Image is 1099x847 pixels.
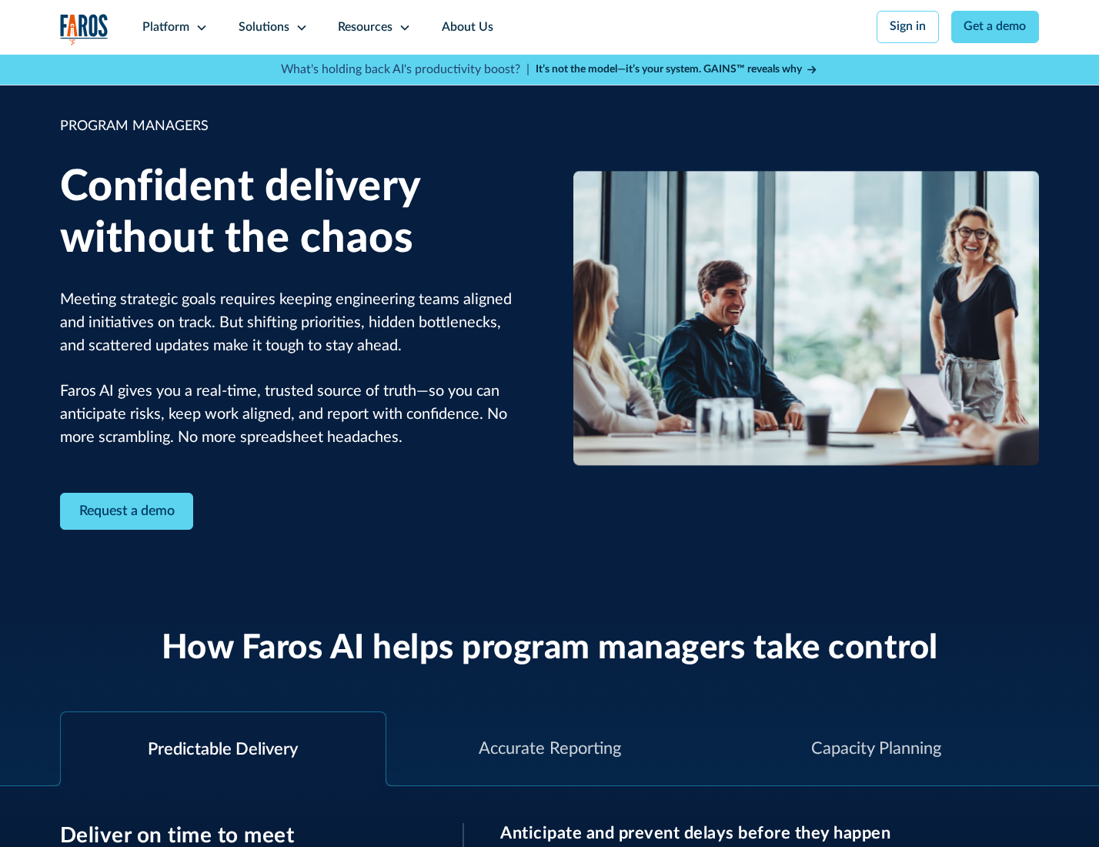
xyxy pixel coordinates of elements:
img: Logo of the analytics and reporting company Faros. [60,14,109,45]
div: Resources [338,18,392,37]
div: Predictable Delivery [148,737,298,762]
div: Capacity Planning [811,736,941,762]
h2: How Faros AI helps program managers take control [162,628,938,669]
h1: Confident delivery without the chaos [60,162,527,265]
a: Contact Modal [60,493,194,531]
p: Meeting strategic goals requires keeping engineering teams aligned and initiatives on track. But ... [60,289,527,450]
a: It’s not the model—it’s your system. GAINS™ reveals why [536,62,819,78]
p: What's holding back AI's productivity boost? | [281,61,529,79]
a: Get a demo [951,11,1040,43]
div: Solutions [239,18,289,37]
a: home [60,14,109,45]
a: Sign in [877,11,939,43]
div: Platform [142,18,189,37]
div: Accurate Reporting [479,736,621,762]
strong: It’s not the model—it’s your system. GAINS™ reveals why [536,64,802,75]
h3: Anticipate and prevent delays before they happen [500,823,1039,843]
div: PROGRAM MANAGERS [60,116,527,137]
